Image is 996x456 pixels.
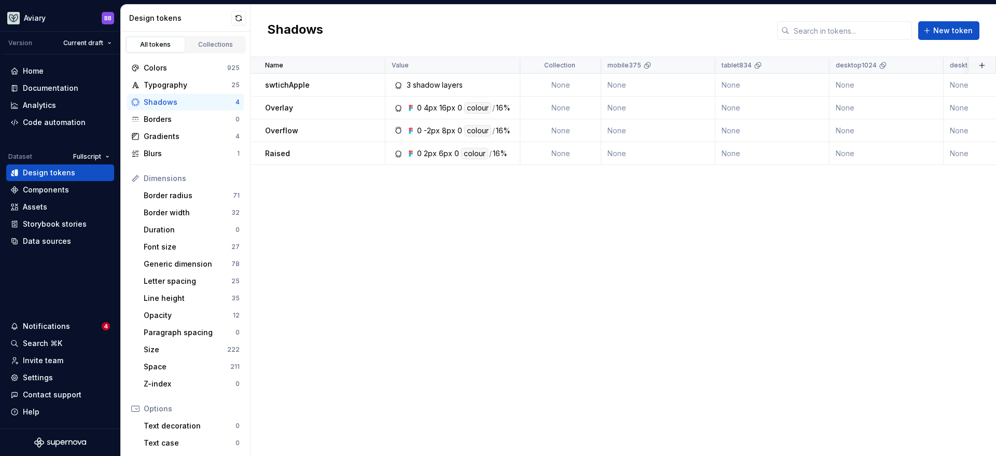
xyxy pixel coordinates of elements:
[144,362,230,372] div: Space
[34,437,86,448] svg: Supernova Logo
[140,341,244,358] a: Size222
[829,142,944,165] td: None
[829,96,944,119] td: None
[236,439,240,447] div: 0
[144,63,227,73] div: Colors
[265,103,293,113] p: Overlay
[231,294,240,302] div: 35
[267,21,323,40] h2: Shadows
[140,435,244,451] a: Text case0
[129,13,231,23] div: Design tokens
[130,40,182,49] div: All tokens
[59,36,116,50] button: Current draft
[231,260,240,268] div: 78
[231,81,240,89] div: 25
[790,21,912,40] input: Search in tokens...
[6,63,114,79] a: Home
[464,125,491,136] div: colour
[23,236,71,246] div: Data sources
[144,293,231,303] div: Line height
[236,98,240,106] div: 4
[68,149,114,164] button: Fullscript
[144,276,231,286] div: Letter spacing
[23,168,75,178] div: Design tokens
[144,242,231,252] div: Font size
[8,39,32,47] div: Version
[127,77,244,93] a: Typography25
[607,61,641,70] p: mobile375
[23,219,87,229] div: Storybook stories
[493,148,507,159] div: 16%
[417,148,422,159] div: 0
[950,61,991,70] p: desktop1280
[144,80,231,90] div: Typography
[233,191,240,200] div: 71
[23,407,39,417] div: Help
[6,335,114,352] button: Search ⌘K
[236,422,240,430] div: 0
[144,190,233,201] div: Border radius
[424,125,440,136] div: -2px
[23,355,63,366] div: Invite team
[24,13,46,23] div: Aviary
[520,74,601,96] td: None
[102,322,110,330] span: 4
[236,132,240,141] div: 4
[140,376,244,392] a: Z-index0
[144,379,236,389] div: Z-index
[23,100,56,110] div: Analytics
[140,256,244,272] a: Generic dimension78
[8,153,32,161] div: Dataset
[265,80,310,90] p: swtichApple
[417,102,422,114] div: 0
[144,344,227,355] div: Size
[439,102,455,114] div: 16px
[933,25,973,36] span: New token
[836,61,877,70] p: desktop1024
[237,149,240,158] div: 1
[236,380,240,388] div: 0
[63,39,103,47] span: Current draft
[144,208,231,218] div: Border width
[829,74,944,96] td: None
[6,386,114,403] button: Contact support
[127,94,244,110] a: Shadows4
[601,119,715,142] td: None
[236,328,240,337] div: 0
[236,226,240,234] div: 0
[144,421,236,431] div: Text decoration
[144,438,236,448] div: Text case
[6,97,114,114] a: Analytics
[190,40,242,49] div: Collections
[73,153,101,161] span: Fullscript
[715,142,829,165] td: None
[23,390,81,400] div: Contact support
[458,102,462,114] div: 0
[144,404,240,414] div: Options
[227,346,240,354] div: 222
[23,185,69,195] div: Components
[265,61,283,70] p: Name
[23,321,70,331] div: Notifications
[6,199,114,215] a: Assets
[6,352,114,369] a: Invite team
[715,96,829,119] td: None
[715,119,829,142] td: None
[492,125,495,136] div: /
[442,125,455,136] div: 8px
[140,358,244,375] a: Space211
[140,418,244,434] a: Text decoration0
[227,64,240,72] div: 925
[6,369,114,386] a: Settings
[144,327,236,338] div: Paragraph spacing
[520,96,601,119] td: None
[140,307,244,324] a: Opacity12
[23,202,47,212] div: Assets
[140,324,244,341] a: Paragraph spacing0
[236,115,240,123] div: 0
[392,61,409,70] p: Value
[407,80,463,90] div: 3 shadow layers
[140,187,244,204] a: Border radius71
[265,148,290,159] p: Raised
